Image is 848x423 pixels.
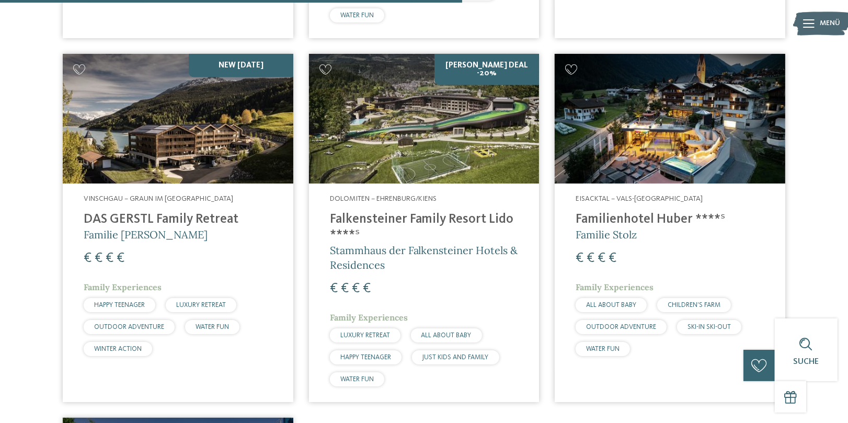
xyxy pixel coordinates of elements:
span: Family Experiences [330,312,408,323]
span: Familie Stolz [576,228,637,241]
img: Familienhotels gesucht? Hier findet ihr die besten! [63,54,293,184]
span: LUXURY RETREAT [340,332,390,339]
span: € [330,282,338,295]
span: Stammhaus der Falkensteiner Hotels & Residences [330,244,518,271]
img: Familienhotels gesucht? Hier findet ihr die besten! [309,54,540,184]
span: ALL ABOUT BABY [421,332,472,339]
span: € [95,251,102,265]
span: € [587,251,594,265]
span: HAPPY TEENAGER [340,354,391,361]
span: € [363,282,371,295]
span: Familie [PERSON_NAME] [84,228,208,241]
span: WINTER ACTION [94,346,142,352]
span: ALL ABOUT BABY [586,302,636,308]
span: € [576,251,583,265]
span: WATER FUN [196,324,229,330]
span: OUTDOOR ADVENTURE [586,324,656,330]
img: Familienhotels gesucht? Hier findet ihr die besten! [555,54,785,184]
span: € [598,251,605,265]
a: Familienhotels gesucht? Hier findet ihr die besten! [PERSON_NAME] Deal -20% Dolomiten – Ehrenburg... [309,54,540,402]
span: CHILDREN’S FARM [668,302,720,308]
span: € [106,251,113,265]
span: Eisacktal – Vals-[GEOGRAPHIC_DATA] [576,195,703,202]
h4: DAS GERSTL Family Retreat [84,212,272,227]
span: JUST KIDS AND FAMILY [422,354,489,361]
span: € [84,251,91,265]
a: Familienhotels gesucht? Hier findet ihr die besten! Eisacktal – Vals-[GEOGRAPHIC_DATA] Familienho... [555,54,785,402]
span: SKI-IN SKI-OUT [687,324,731,330]
span: Family Experiences [84,282,162,292]
h4: Falkensteiner Family Resort Lido ****ˢ [330,212,519,243]
span: Family Experiences [576,282,654,292]
span: Dolomiten – Ehrenburg/Kiens [330,195,437,202]
span: € [352,282,360,295]
span: WATER FUN [340,376,374,383]
h4: Familienhotel Huber ****ˢ [576,212,764,227]
span: € [609,251,616,265]
span: WATER FUN [586,346,620,352]
span: € [117,251,124,265]
a: Familienhotels gesucht? Hier findet ihr die besten! NEW [DATE] Vinschgau – Graun im [GEOGRAPHIC_D... [63,54,293,402]
span: Vinschgau – Graun im [GEOGRAPHIC_DATA] [84,195,233,202]
span: Suche [794,358,819,366]
span: OUTDOOR ADVENTURE [94,324,164,330]
span: HAPPY TEENAGER [94,302,145,308]
span: LUXURY RETREAT [176,302,226,308]
span: € [341,282,349,295]
span: WATER FUN [340,12,374,19]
